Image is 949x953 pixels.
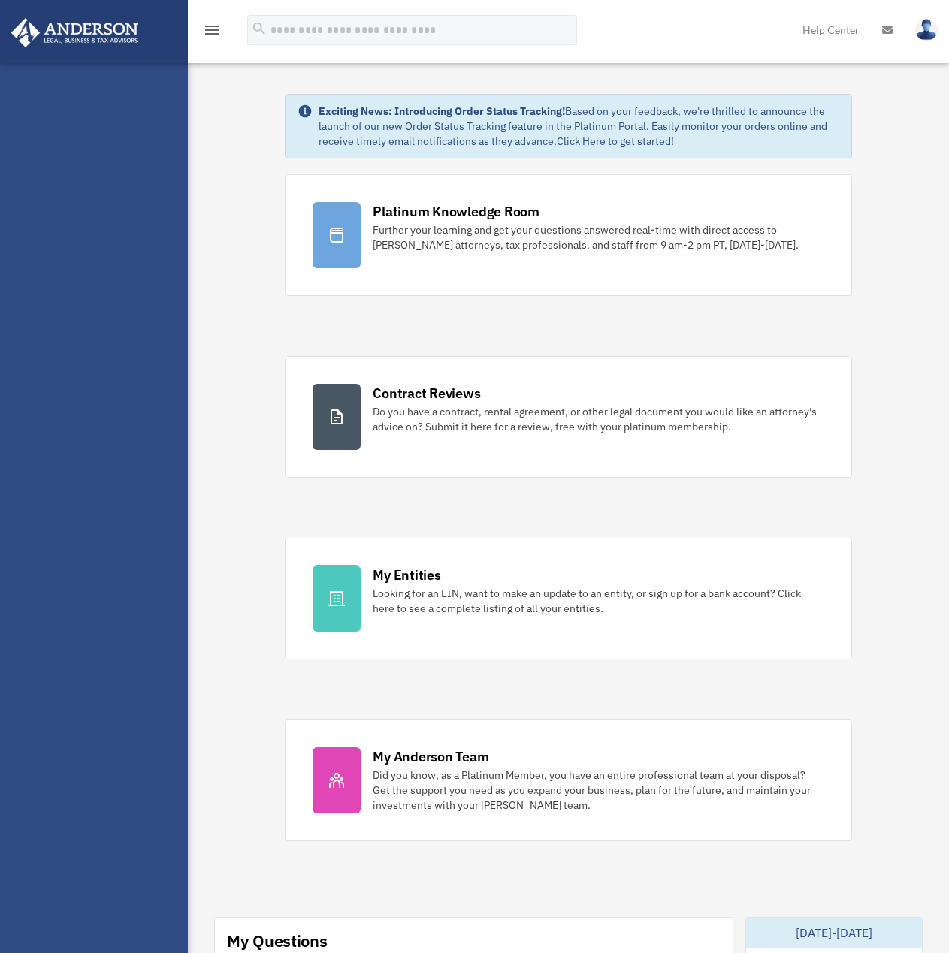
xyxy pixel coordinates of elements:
[285,174,851,296] a: Platinum Knowledge Room Further your learning and get your questions answered real-time with dire...
[285,356,851,478] a: Contract Reviews Do you have a contract, rental agreement, or other legal document you would like...
[373,747,488,766] div: My Anderson Team
[285,538,851,659] a: My Entities Looking for an EIN, want to make an update to an entity, or sign up for a bank accoun...
[251,20,267,37] i: search
[373,384,480,403] div: Contract Reviews
[203,26,221,39] a: menu
[203,21,221,39] i: menu
[285,719,851,841] a: My Anderson Team Did you know, as a Platinum Member, you have an entire professional team at your...
[7,18,143,47] img: Anderson Advisors Platinum Portal
[373,222,824,252] div: Further your learning and get your questions answered real-time with direct access to [PERSON_NAM...
[746,918,922,948] div: [DATE]-[DATE]
[373,565,440,584] div: My Entities
[557,134,674,148] a: Click Here to get started!
[319,104,839,149] div: Based on your feedback, we're thrilled to announce the launch of our new Order Status Tracking fe...
[319,104,565,118] strong: Exciting News: Introducing Order Status Tracking!
[915,19,938,41] img: User Pic
[373,404,824,434] div: Do you have a contract, rental agreement, or other legal document you would like an attorney's ad...
[373,586,824,616] div: Looking for an EIN, want to make an update to an entity, or sign up for a bank account? Click her...
[373,202,539,221] div: Platinum Knowledge Room
[227,930,328,952] div: My Questions
[373,768,824,813] div: Did you know, as a Platinum Member, you have an entire professional team at your disposal? Get th...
